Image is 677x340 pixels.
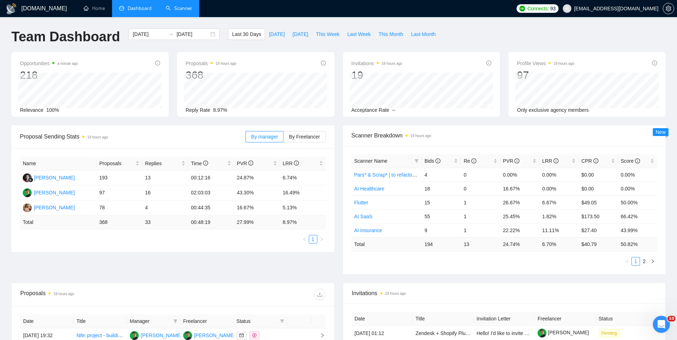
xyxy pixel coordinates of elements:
span: Bids [424,158,440,164]
img: SS [23,173,32,182]
li: 2 [640,257,649,266]
td: 8.97 % [280,215,326,229]
span: info-circle [321,61,326,66]
div: [PERSON_NAME] [34,204,75,211]
span: PVR [503,158,520,164]
a: SS[PERSON_NAME] [23,174,75,180]
a: 1 [309,235,317,243]
img: AV [23,203,32,212]
td: 15 [422,195,461,209]
a: setting [663,6,674,11]
span: Profile Views [517,59,574,68]
button: [DATE] [289,28,312,40]
td: 4 [422,168,461,182]
td: 16.67% [234,200,280,215]
span: dashboard [119,6,124,11]
th: Manager [127,314,180,328]
a: AI Insurance [354,227,382,233]
span: Manager [130,317,170,325]
span: [DATE] [269,30,285,38]
span: info-circle [155,61,160,66]
td: 0.00% [539,182,578,195]
div: 97 [517,68,574,82]
span: Opportunities [20,59,78,68]
span: Connects: [527,5,549,12]
time: 19 hours ago [382,62,402,66]
td: 02:03:03 [188,185,234,200]
th: Freelancer [535,312,596,326]
li: Previous Page [623,257,631,266]
div: 19 [351,68,402,82]
td: 00:48:19 [188,215,234,229]
span: 100% [46,107,59,113]
button: download [314,289,326,300]
span: filter [414,159,419,163]
td: 0 [461,168,500,182]
span: to [168,31,174,37]
td: 6.67% [539,195,578,209]
th: Freelancer [180,314,234,328]
td: 13 [142,171,188,185]
td: $0.00 [578,182,618,195]
time: 19 hours ago [385,292,406,295]
td: 6.70 % [539,237,578,251]
div: 218 [20,68,78,82]
span: filter [279,316,286,326]
td: 0.00% [618,182,657,195]
span: Pending [599,329,620,337]
td: 18 [422,182,461,195]
td: 0.00% [618,168,657,182]
a: searchScanner [166,5,192,11]
span: Score [621,158,640,164]
td: 11.11% [539,223,578,237]
img: c1CkLHUIwD5Ucvm7oiXNAph9-NOmZLZpbVsUrINqn_V_EzHsJW7P7QxldjUFcJOdWX [538,329,546,338]
a: AI Healthcare [354,186,385,192]
span: info-circle [514,158,519,163]
td: 6.74% [280,171,326,185]
img: gigradar-bm.png [28,177,33,182]
div: [PERSON_NAME] [141,331,182,339]
time: 19 hours ago [554,62,574,66]
button: Last Week [343,28,375,40]
a: Zendesk + Shopify Plus + Google Drive AI Integration (Flat-Rate Project) [416,330,576,336]
span: 93 [550,5,556,12]
button: This Month [375,28,407,40]
span: user [565,6,570,11]
button: right [649,257,657,266]
td: 194 [422,237,461,251]
td: 16.67% [500,182,539,195]
span: 8.97% [213,107,227,113]
span: right [319,237,324,241]
span: right [651,259,655,263]
td: 00:44:35 [188,200,234,215]
a: Pending [599,330,623,336]
span: left [302,237,307,241]
button: [DATE] [265,28,289,40]
span: Replies [145,159,180,167]
span: info-circle [248,161,253,166]
td: 16.49% [280,185,326,200]
span: Scanner Breakdown [351,131,657,140]
td: 368 [96,215,142,229]
td: 43.30% [234,185,280,200]
span: Last Month [411,30,435,38]
span: info-circle [652,61,657,66]
a: 1 [632,257,640,265]
th: Replies [142,157,188,171]
span: Re [464,158,476,164]
a: Pars* & Scrap* | to refactoring [354,172,421,178]
a: [PERSON_NAME] [538,330,589,335]
button: Last 30 Days [228,28,265,40]
span: Reply Rate [186,107,210,113]
a: Flutter [354,200,369,205]
img: MB [23,188,32,197]
td: $27.40 [578,223,618,237]
span: 10 [667,316,676,321]
span: filter [280,319,284,323]
span: PVR [237,161,254,166]
span: info-circle [593,158,598,163]
a: MB[PERSON_NAME] [183,332,235,338]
